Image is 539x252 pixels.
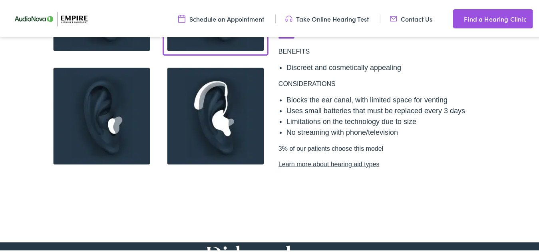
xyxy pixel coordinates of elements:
img: utility icon [178,13,185,22]
li: Blocks the ear canal, with limited space for venting [286,94,494,104]
p: CONSIDERATIONS [278,78,494,88]
a: Contact Us [390,13,433,22]
img: Diagram of hearing air placement in ear by Empire Hearing in New York [163,62,269,168]
a: Learn more about hearing aid types [278,158,494,168]
img: utility icon [285,13,292,22]
p: 3% of our patients choose this model [278,143,494,168]
a: Take Online Hearing Test [285,13,369,22]
li: No streaming with phone/television [286,126,494,137]
li: Limitations on the technology due to size [286,115,494,126]
a: Find a Hearing Clinic [453,8,533,27]
img: utility icon [453,13,460,22]
a: Schedule an Appointment [178,13,265,22]
li: Uses small batteries that must be replaced every 3 days [286,104,494,115]
li: Discreet and cosmetically appealing [286,61,494,72]
img: utility icon [390,13,397,22]
p: BENEFITS [278,46,494,55]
